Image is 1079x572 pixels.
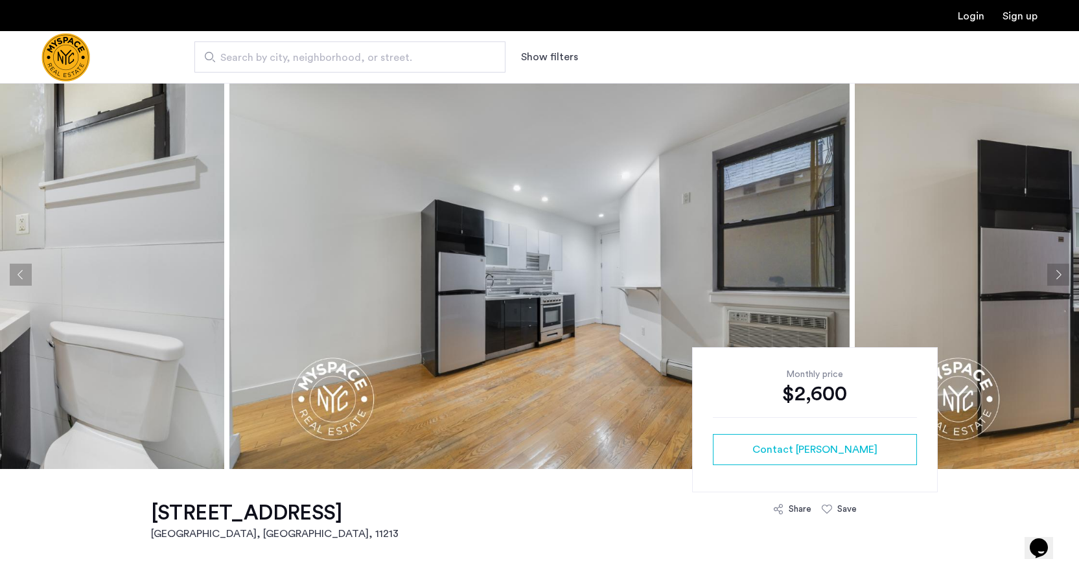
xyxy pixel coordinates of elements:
h2: [GEOGRAPHIC_DATA], [GEOGRAPHIC_DATA] , 11213 [151,526,399,542]
a: Registration [1003,11,1038,21]
div: Monthly price [713,368,917,381]
a: Login [958,11,984,21]
span: Contact [PERSON_NAME] [752,442,877,457]
button: Show or hide filters [521,49,578,65]
span: Search by city, neighborhood, or street. [220,50,469,65]
input: Apartment Search [194,41,505,73]
img: apartment [229,80,850,469]
div: $2,600 [713,381,917,407]
div: Save [837,503,857,516]
iframe: chat widget [1025,520,1066,559]
button: Next apartment [1047,264,1069,286]
button: Previous apartment [10,264,32,286]
img: logo [41,33,90,82]
h1: [STREET_ADDRESS] [151,500,399,526]
div: Share [789,503,811,516]
button: button [713,434,917,465]
a: Cazamio Logo [41,33,90,82]
a: [STREET_ADDRESS][GEOGRAPHIC_DATA], [GEOGRAPHIC_DATA], 11213 [151,500,399,542]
